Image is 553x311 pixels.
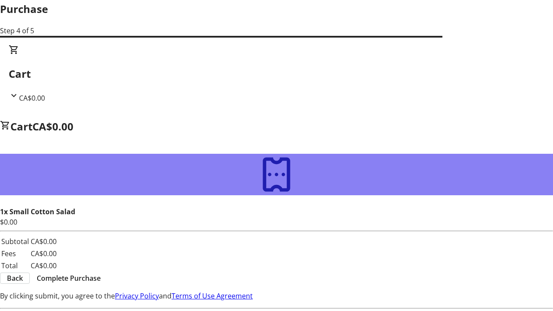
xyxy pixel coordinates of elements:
[1,236,29,247] td: Subtotal
[10,119,32,133] span: Cart
[30,260,57,271] td: CA$0.00
[37,273,101,283] span: Complete Purchase
[1,260,29,271] td: Total
[30,236,57,247] td: CA$0.00
[32,119,73,133] span: CA$0.00
[115,291,159,301] a: Privacy Policy
[19,93,45,103] span: CA$0.00
[9,66,544,82] h2: Cart
[30,273,108,283] button: Complete Purchase
[1,248,29,259] td: Fees
[9,44,544,103] div: CartCA$0.00
[172,291,253,301] a: Terms of Use Agreement
[7,273,23,283] span: Back
[30,248,57,259] td: CA$0.00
